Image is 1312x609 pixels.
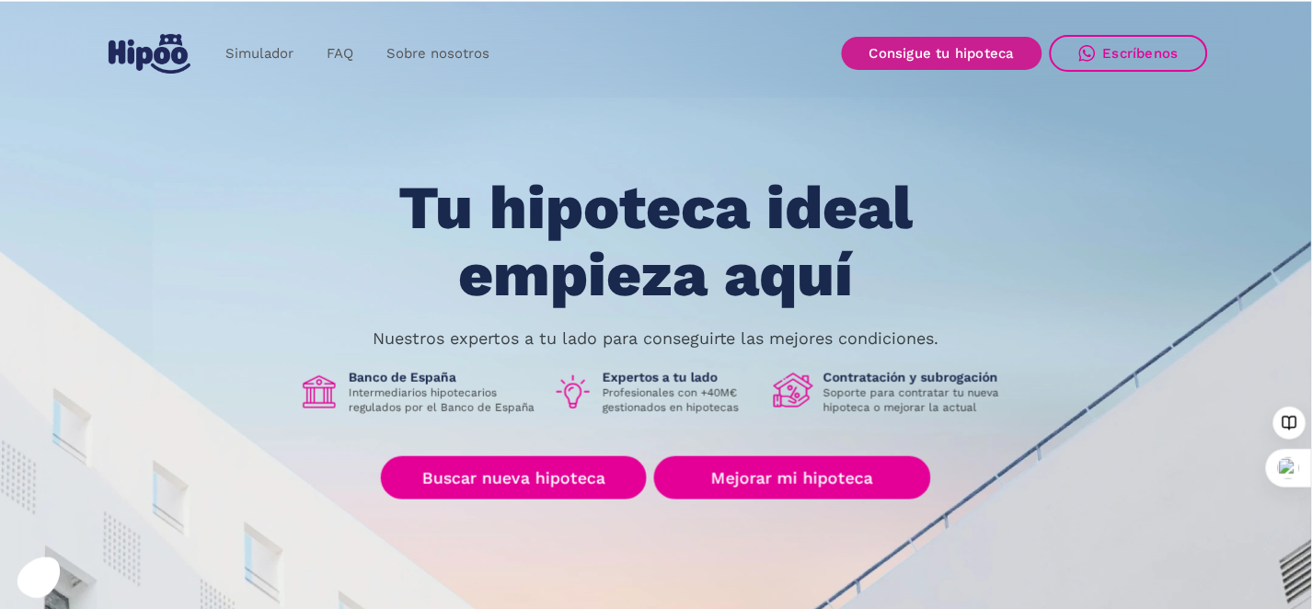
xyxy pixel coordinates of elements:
[373,331,939,346] p: Nuestros expertos a tu lado para conseguirte las mejores condiciones.
[1050,35,1208,72] a: Escríbenos
[370,36,506,72] a: Sobre nosotros
[823,369,1013,385] h1: Contratación y subrogación
[349,369,538,385] h1: Banco de España
[381,456,647,500] a: Buscar nueva hipoteca
[1103,45,1179,62] div: Escríbenos
[842,37,1042,70] a: Consigue tu hipoteca
[104,27,194,81] a: home
[603,385,759,415] p: Profesionales con +40M€ gestionados en hipotecas
[349,385,538,415] p: Intermediarios hipotecarios regulados por el Banco de España
[209,36,310,72] a: Simulador
[823,385,1013,415] p: Soporte para contratar tu nueva hipoteca o mejorar la actual
[603,369,759,385] h1: Expertos a tu lado
[310,36,370,72] a: FAQ
[654,456,931,500] a: Mejorar mi hipoteca
[307,175,1005,308] h1: Tu hipoteca ideal empieza aquí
